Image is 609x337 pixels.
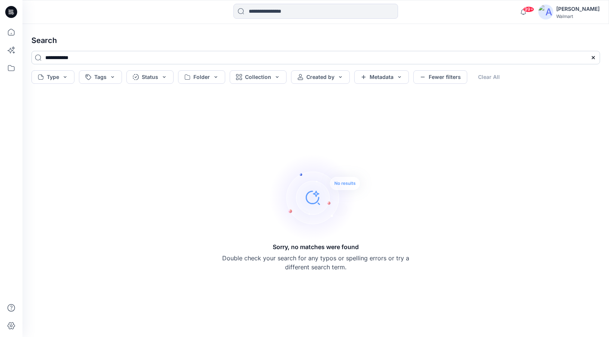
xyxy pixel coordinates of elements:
[273,242,359,251] h5: Sorry, no matches were found
[556,4,600,13] div: [PERSON_NAME]
[25,30,606,51] h4: Search
[230,70,287,84] button: Collection
[126,70,174,84] button: Status
[354,70,409,84] button: Metadata
[523,6,534,12] span: 99+
[178,70,225,84] button: Folder
[269,153,374,242] img: Sorry, no matches were found
[556,13,600,19] div: Walmart
[291,70,350,84] button: Created by
[31,70,74,84] button: Type
[79,70,122,84] button: Tags
[222,254,409,272] p: Double check your search for any typos or spelling errors or try a different search term.
[413,70,467,84] button: Fewer filters
[538,4,553,19] img: avatar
